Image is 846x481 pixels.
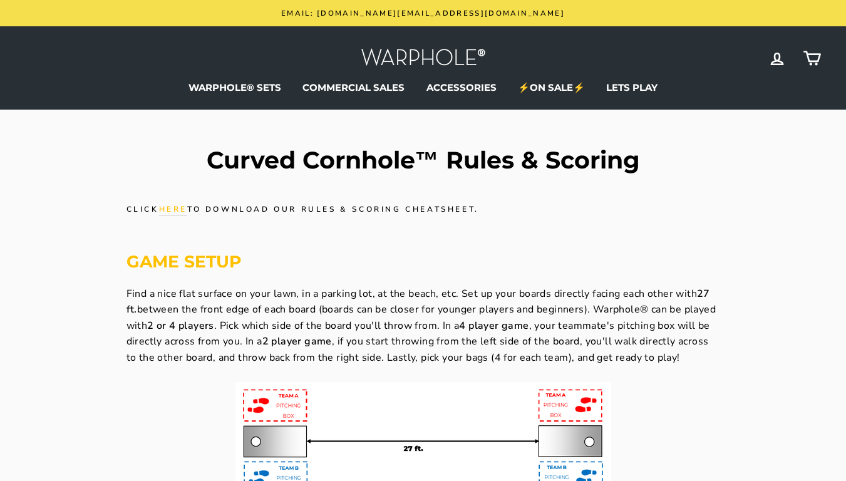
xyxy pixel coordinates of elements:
a: ACCESSORIES [417,78,506,97]
strong: 4 player game [459,319,529,333]
ul: Primary [25,78,821,97]
strong: GAME SETUP [126,251,241,272]
strong: 2 player game [262,334,332,348]
a: COMMERCIAL SALES [293,78,414,97]
a: LETS PLAY [597,78,667,97]
a: here [159,204,187,216]
p: Find a nice flat surface on your lawn, in a parking lot, at the beach, etc. Set up your boards di... [126,286,720,366]
img: Warphole [361,45,486,72]
span: Email: [DOMAIN_NAME][EMAIL_ADDRESS][DOMAIN_NAME] [281,8,565,18]
span: Click to download our rules & scoring cheatsheet. [126,204,479,214]
strong: 2 or 4 players [147,319,214,333]
h1: Curved Cornhole™ Rules & Scoring [126,148,720,172]
a: Email: [DOMAIN_NAME][EMAIL_ADDRESS][DOMAIN_NAME] [28,6,818,20]
a: ⚡ON SALE⚡ [508,78,594,97]
a: WARPHOLE® SETS [179,78,291,97]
